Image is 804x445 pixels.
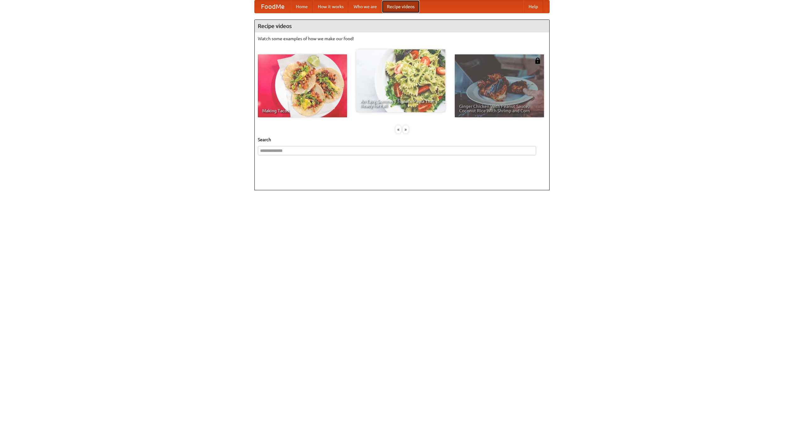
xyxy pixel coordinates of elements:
a: An Easy, Summery Tomato Pasta That's Ready for Fall [356,49,445,112]
span: Making Tacos [262,108,343,113]
a: Home [291,0,313,13]
img: 483408.png [535,58,541,64]
a: Who we are [349,0,382,13]
h5: Search [258,136,546,143]
span: An Easy, Summery Tomato Pasta That's Ready for Fall [361,99,441,108]
a: Recipe videos [382,0,420,13]
div: » [403,125,409,133]
a: Making Tacos [258,54,347,117]
h4: Recipe videos [255,20,549,32]
div: « [395,125,401,133]
a: FoodMe [255,0,291,13]
p: Watch some examples of how we make our food! [258,36,546,42]
a: Help [524,0,543,13]
a: How it works [313,0,349,13]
